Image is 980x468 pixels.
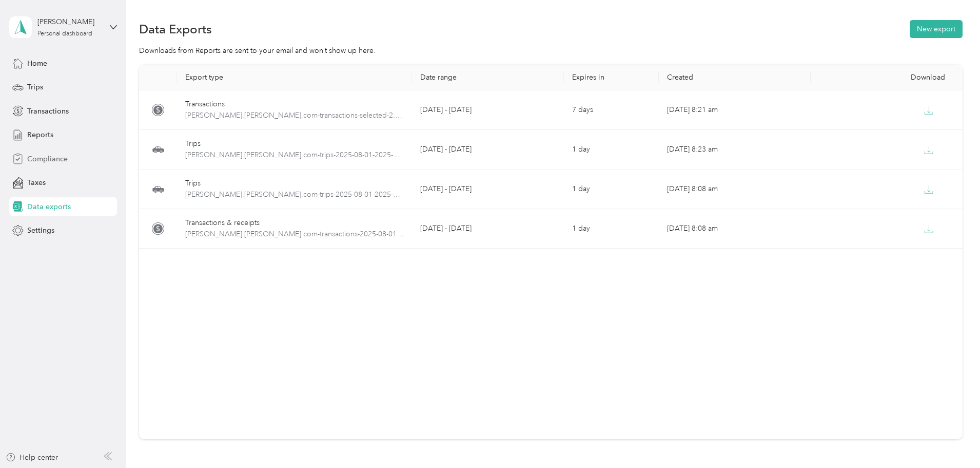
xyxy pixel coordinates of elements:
[177,65,412,90] th: Export type
[139,45,963,56] div: Downloads from Reports are sent to your email and won’t show up here.
[659,170,811,209] td: [DATE] 8:08 am
[564,65,659,90] th: Expires in
[27,225,54,236] span: Settings
[185,189,404,200] span: scott.yelick-graybar.com-trips-2025-08-01-2025-08-27.xlsx
[185,99,404,110] div: Transactions
[659,130,811,170] td: [DATE] 8:23 am
[412,65,564,90] th: Date range
[185,138,404,149] div: Trips
[27,177,46,188] span: Taxes
[564,90,659,130] td: 7 days
[27,129,53,140] span: Reports
[185,217,404,229] div: Transactions & receipts
[185,178,404,189] div: Trips
[27,154,68,164] span: Compliance
[659,209,811,249] td: [DATE] 8:08 am
[185,149,404,161] span: scott.yelick-graybar.com-trips-2025-08-01-2025-08-31.xlsx
[412,209,564,249] td: [DATE] - [DATE]
[412,130,564,170] td: [DATE] - [DATE]
[819,73,954,82] div: Download
[139,24,212,34] h1: Data Exports
[185,229,404,240] span: scott.yelick-graybar.com-transactions-2025-08-01-2025-08-27.xlsx
[564,130,659,170] td: 1 day
[412,170,564,209] td: [DATE] - [DATE]
[6,452,58,463] button: Help center
[412,90,564,130] td: [DATE] - [DATE]
[923,410,980,468] iframe: Everlance-gr Chat Button Frame
[27,106,69,117] span: Transactions
[659,90,811,130] td: [DATE] 8:21 am
[27,58,47,69] span: Home
[37,31,92,37] div: Personal dashboard
[185,110,404,121] span: scott.yelick-graybar.com-transactions-selected-2.csv
[910,20,963,38] button: New export
[37,16,102,27] div: [PERSON_NAME]
[27,82,43,92] span: Trips
[564,209,659,249] td: 1 day
[564,170,659,209] td: 1 day
[659,65,811,90] th: Created
[27,201,71,212] span: Data exports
